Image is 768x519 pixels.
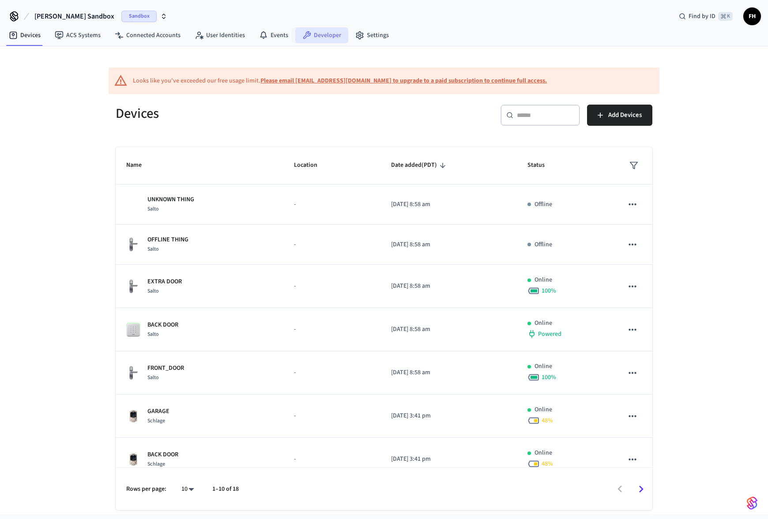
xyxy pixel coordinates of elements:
[147,450,178,459] p: BACK DOOR
[126,323,140,337] img: salto_wallreader_pin
[535,319,552,328] p: Online
[391,411,506,421] p: [DATE] 3:41 pm
[391,240,506,249] p: [DATE] 8:58 am
[631,479,651,500] button: Go to next page
[747,496,757,510] img: SeamLogoGradient.69752ec5.svg
[126,158,153,172] span: Name
[294,158,329,172] span: Location
[126,452,140,466] img: Schlage Sense Smart Deadbolt with Camelot Trim, Front
[689,12,715,21] span: Find by ID
[294,240,370,249] p: -
[108,27,188,43] a: Connected Accounts
[294,455,370,464] p: -
[535,200,552,209] p: Offline
[126,365,140,380] img: salto_escutcheon_pin
[743,8,761,25] button: FH
[672,8,740,24] div: Find by ID⌘ K
[147,460,165,468] span: Schlage
[126,279,140,294] img: salto_escutcheon_pin
[116,105,379,123] h5: Devices
[126,485,166,494] p: Rows per page:
[348,27,396,43] a: Settings
[294,282,370,291] p: -
[535,405,552,414] p: Online
[294,368,370,377] p: -
[147,277,182,286] p: EXTRA DOOR
[252,27,295,43] a: Events
[608,109,642,121] span: Add Devices
[177,483,198,496] div: 10
[147,364,184,373] p: FRONT_DOOR
[391,455,506,464] p: [DATE] 3:41 pm
[34,11,114,22] span: [PERSON_NAME] Sandbox
[294,200,370,209] p: -
[147,287,159,295] span: Salto
[188,27,252,43] a: User Identities
[391,158,448,172] span: Date added(PDT)
[133,76,547,86] div: Looks like you've exceeded our free usage limit.
[147,205,159,213] span: Salto
[147,320,178,330] p: BACK DOOR
[147,235,188,244] p: OFFLINE THING
[391,325,506,334] p: [DATE] 8:58 am
[542,416,553,425] span: 48 %
[527,158,556,172] span: Status
[48,27,108,43] a: ACS Systems
[121,11,157,22] span: Sandbox
[535,448,552,458] p: Online
[542,373,556,382] span: 100 %
[260,76,547,85] a: Please email [EMAIL_ADDRESS][DOMAIN_NAME] to upgrade to a paid subscription to continue full access.
[535,362,552,371] p: Online
[147,374,159,381] span: Salto
[535,275,552,285] p: Online
[391,282,506,291] p: [DATE] 8:58 am
[294,325,370,334] p: -
[147,245,159,253] span: Salto
[391,368,506,377] p: [DATE] 8:58 am
[587,105,652,126] button: Add Devices
[744,8,760,24] span: FH
[126,409,140,423] img: Schlage Sense Smart Deadbolt with Camelot Trim, Front
[535,240,552,249] p: Offline
[295,27,348,43] a: Developer
[538,330,561,338] span: Powered
[2,27,48,43] a: Devices
[147,407,169,416] p: GARAGE
[147,331,159,338] span: Salto
[391,200,506,209] p: [DATE] 8:58 am
[212,485,239,494] p: 1–10 of 18
[542,286,556,295] span: 100 %
[718,12,733,21] span: ⌘ K
[542,459,553,468] span: 48 %
[126,237,140,252] img: salto_escutcheon_pin
[147,417,165,425] span: Schlage
[147,195,194,204] p: UNKNOWN THING
[294,411,370,421] p: -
